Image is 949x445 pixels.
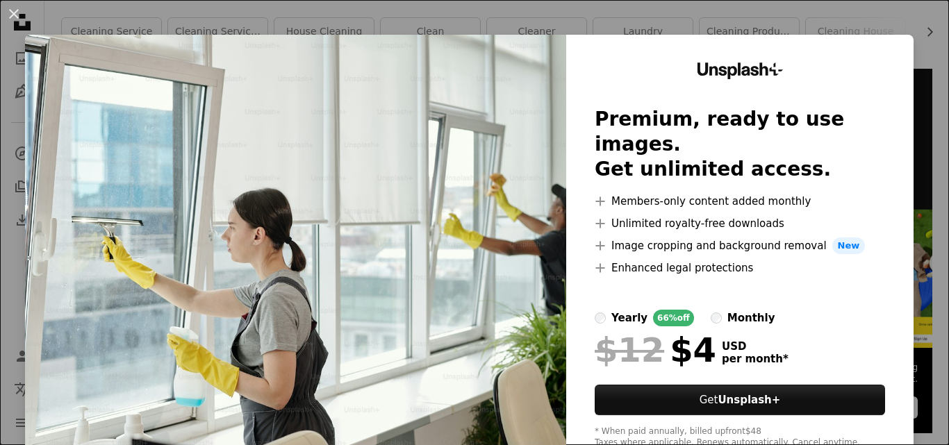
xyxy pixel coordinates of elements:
li: Enhanced legal protections [595,260,885,276]
li: Members-only content added monthly [595,193,885,210]
span: $12 [595,332,664,368]
div: $4 [595,332,716,368]
h2: Premium, ready to use images. Get unlimited access. [595,107,885,182]
input: monthly [711,312,722,324]
li: Image cropping and background removal [595,237,885,254]
strong: Unsplash+ [718,394,780,406]
button: GetUnsplash+ [595,385,885,415]
li: Unlimited royalty-free downloads [595,215,885,232]
input: yearly66%off [595,312,606,324]
div: yearly [611,310,647,326]
span: per month * [722,353,789,365]
div: monthly [727,310,775,326]
span: New [832,237,866,254]
div: 66% off [653,310,694,326]
span: USD [722,340,789,353]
